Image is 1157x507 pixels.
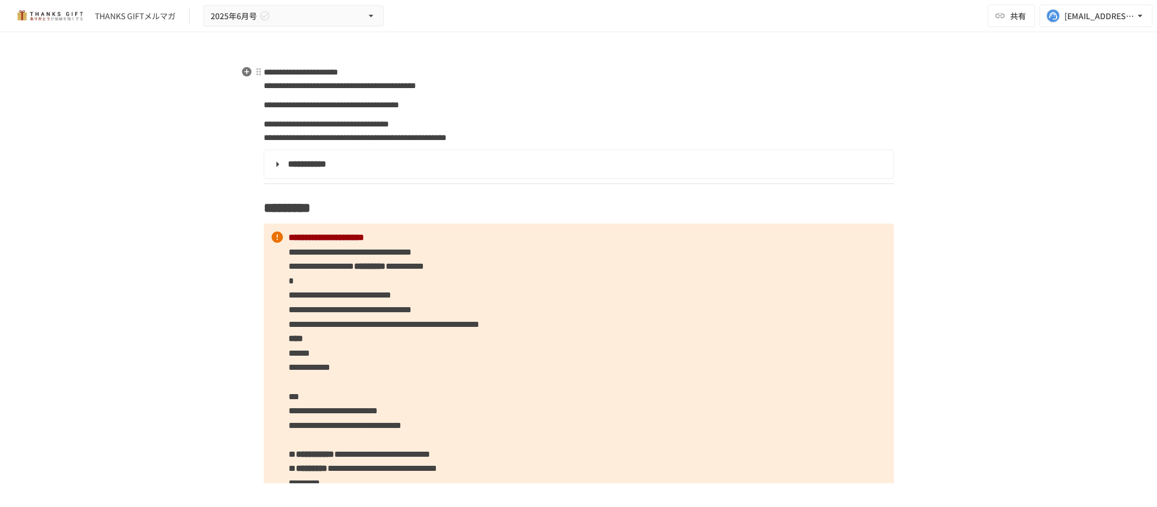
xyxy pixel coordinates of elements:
button: 2025年6月号 [203,5,384,27]
button: [EMAIL_ADDRESS][DOMAIN_NAME] [1040,5,1152,27]
div: [EMAIL_ADDRESS][DOMAIN_NAME] [1064,9,1134,23]
img: mMP1OxWUAhQbsRWCurg7vIHe5HqDpP7qZo7fRoNLXQh [14,7,86,25]
span: 2025年6月号 [211,9,257,23]
button: 共有 [988,5,1035,27]
div: THANKS GIFTメルマガ [95,10,176,22]
span: 共有 [1010,10,1026,22]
